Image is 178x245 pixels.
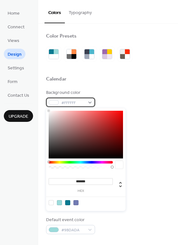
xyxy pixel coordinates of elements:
[57,200,62,205] div: rgb(155, 218, 218)
[46,89,94,96] div: Background color
[49,189,113,193] label: hex
[4,110,33,122] button: Upgrade
[8,51,22,58] span: Design
[46,76,66,83] div: Calendar
[8,65,24,72] span: Settings
[8,24,24,31] span: Connect
[4,49,25,59] a: Design
[73,200,79,205] div: rgb(114, 123, 179)
[8,38,19,44] span: Views
[46,217,94,223] div: Default event color
[49,200,54,205] div: rgb(255, 255, 255)
[46,33,77,40] div: Color Presets
[8,79,17,85] span: Form
[4,62,28,73] a: Settings
[8,92,29,99] span: Contact Us
[4,90,33,100] a: Contact Us
[4,21,28,32] a: Connect
[61,227,85,234] span: #9BDADA
[8,10,20,17] span: Home
[65,200,70,205] div: rgb(10, 122, 145)
[61,100,85,106] span: #FFFFFF
[4,8,24,18] a: Home
[9,113,28,120] span: Upgrade
[4,35,23,45] a: Views
[4,76,21,87] a: Form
